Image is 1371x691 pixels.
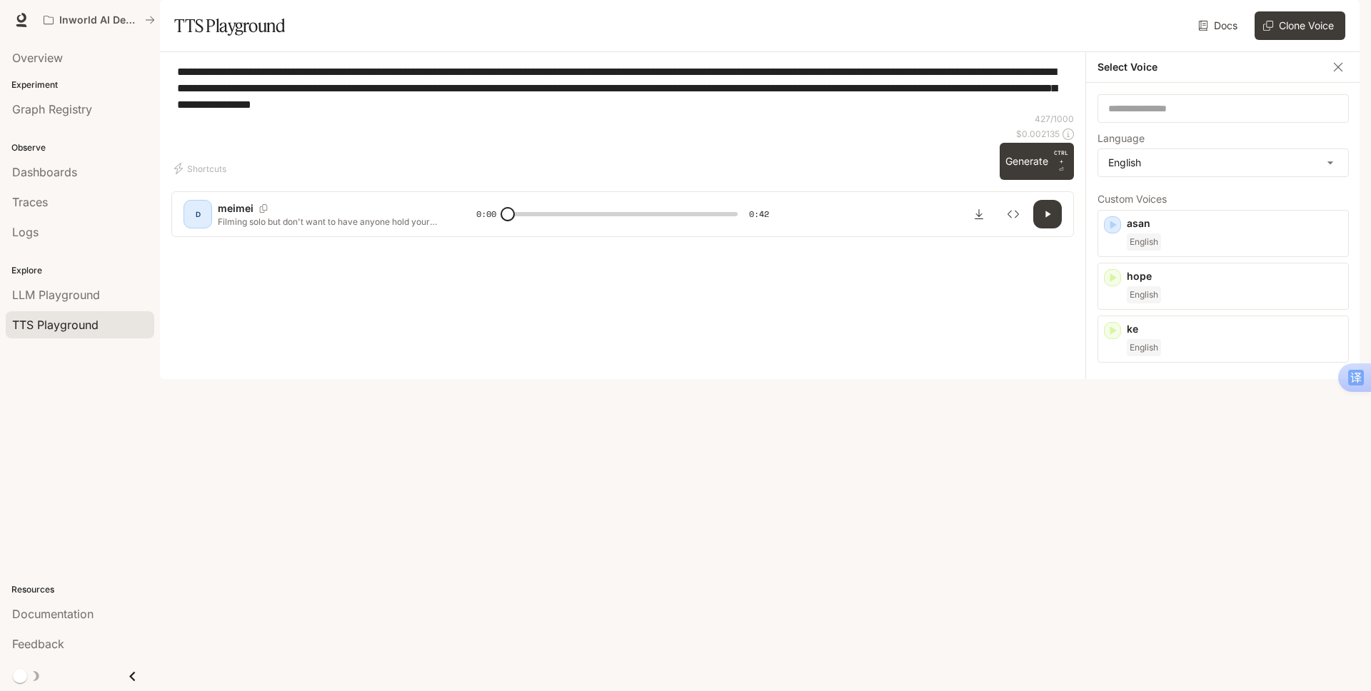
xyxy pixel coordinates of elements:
[186,203,209,226] div: D
[218,216,442,228] p: Filming solo but don't want to have anyone hold your phone? Check out this 360° rotator—it automa...
[1035,113,1074,125] p: 427 / 1000
[749,207,769,221] span: 0:42
[999,200,1028,228] button: Inspect
[965,200,993,228] button: Download audio
[1127,233,1161,251] span: English
[37,6,161,34] button: All workspaces
[1127,216,1342,231] p: asan
[1054,148,1068,174] p: ⏎
[174,11,285,40] h1: TTS Playground
[1098,194,1349,204] p: Custom Voices
[59,14,139,26] p: Inworld AI Demos
[1000,143,1074,180] button: GenerateCTRL +⏎
[1016,128,1060,140] p: $ 0.002135
[1195,11,1243,40] a: Docs
[1255,11,1345,40] button: Clone Voice
[171,157,232,180] button: Shortcuts
[253,204,273,213] button: Copy Voice ID
[218,201,253,216] p: meimei
[476,207,496,221] span: 0:00
[1127,286,1161,303] span: English
[1098,149,1348,176] div: English
[1127,322,1342,336] p: ke
[1127,339,1161,356] span: English
[1127,269,1342,283] p: hope
[1098,133,1145,143] p: Language
[1054,148,1068,166] p: CTRL +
